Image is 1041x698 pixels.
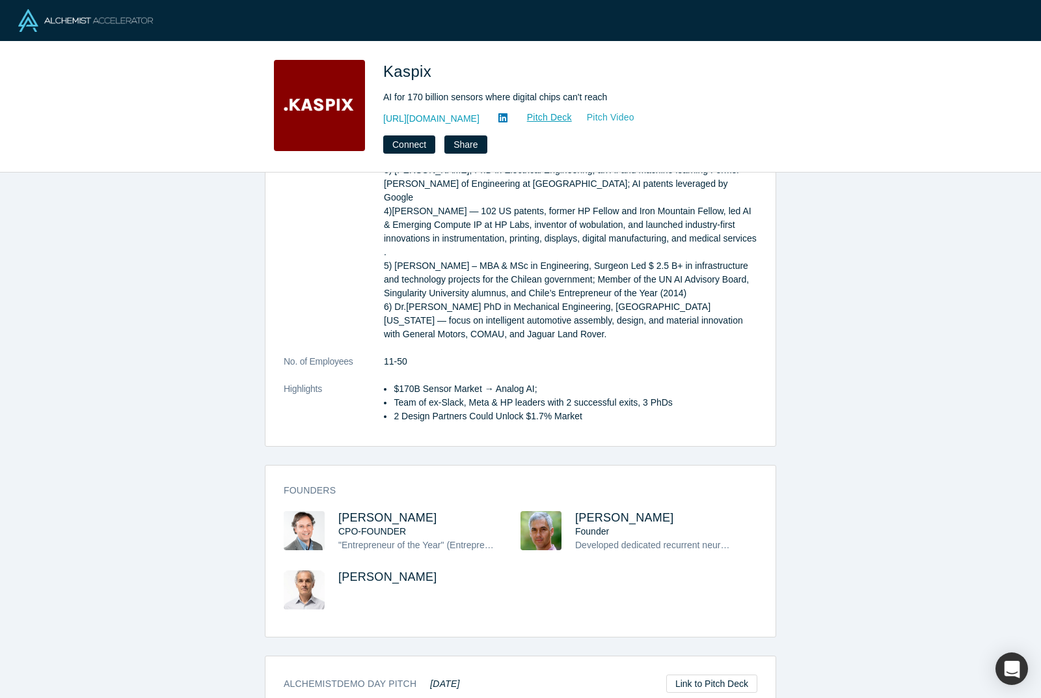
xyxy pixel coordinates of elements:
[284,511,325,550] img: Andres Valdivieso's Profile Image
[338,526,406,537] span: CPO-FOUNDER
[383,135,435,154] button: Connect
[513,110,573,125] a: Pitch Deck
[284,677,460,691] h3: Alchemist Demo Day Pitch
[575,511,674,524] a: [PERSON_NAME]
[383,63,436,80] span: Kaspix
[384,355,757,369] dd: 11-50
[284,382,384,437] dt: Highlights
[573,110,635,125] a: Pitch Video
[394,410,757,423] li: 2 Design Partners Could Unlock $1.7% Market
[430,678,459,689] em: [DATE]
[284,484,739,497] h3: Founders
[394,396,757,410] li: Team of ex-Slack, Meta & HP leaders with 2 successful exits, 3 PhDs
[338,511,437,524] a: [PERSON_NAME]
[384,81,757,341] p: 1)[PERSON_NAME] —MBA [GEOGRAPHIC_DATA], former ecosystem VP at [GEOGRAPHIC_DATA]. Co-founder & CE...
[666,675,757,693] a: Link to Pitch Deck
[284,570,325,609] img: Eduardo Izquierdo's Profile Image
[383,112,480,126] a: [URL][DOMAIN_NAME]
[284,81,384,355] dt: Team Description
[575,526,609,537] span: Founder
[394,382,757,396] li: $170B Sensor Market → Analog AI;
[444,135,487,154] button: Share
[284,355,384,382] dt: No. of Employees
[274,60,365,151] img: Kaspix's Logo
[520,511,561,550] img: Pablo Zegers's Profile Image
[18,9,153,32] img: Alchemist Logo
[383,91,748,104] div: AI for 170 billion sensors where digital chips can't reach
[338,570,437,583] a: [PERSON_NAME]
